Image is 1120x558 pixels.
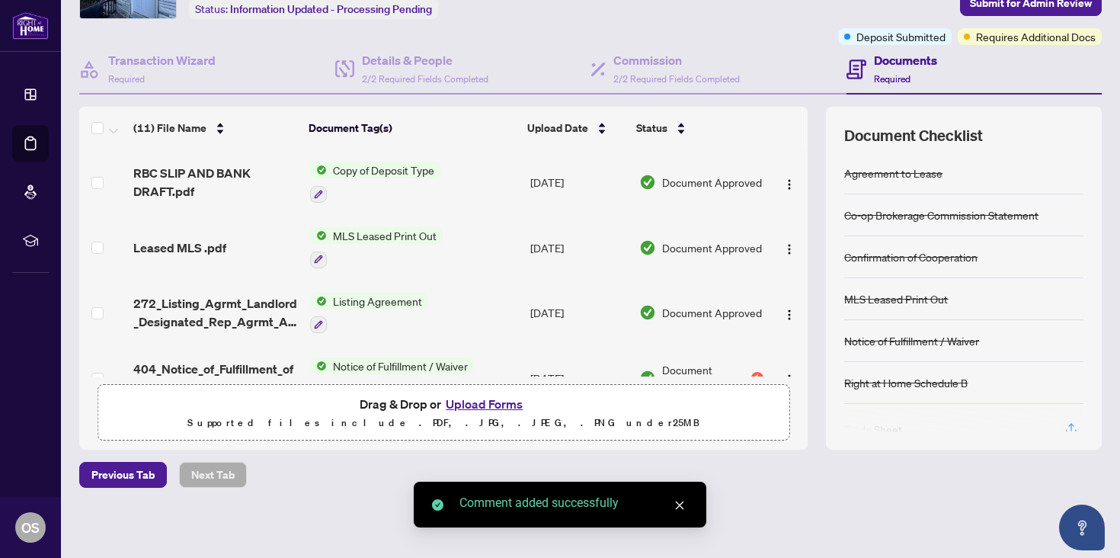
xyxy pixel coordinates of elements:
button: Next Tab [179,462,247,488]
th: (11) File Name [127,107,302,149]
span: Document Approved [662,361,748,395]
img: Document Status [639,174,656,191]
span: RBC SLIP AND BANK DRAFT.pdf [133,164,297,200]
span: check-circle [432,499,443,511]
button: Status IconCopy of Deposit Type [310,162,440,203]
h4: Commission [613,51,740,69]
td: [DATE] [524,345,633,411]
img: Status Icon [310,358,327,374]
span: close [674,500,685,511]
div: Comment added successfully [459,494,688,512]
div: Co-op Brokerage Commission Statement [844,207,1038,223]
img: Status Icon [310,227,327,244]
span: 2/2 Required Fields Completed [613,73,740,85]
span: Required [108,73,145,85]
img: Logo [783,243,795,255]
img: Logo [783,309,795,321]
th: Upload Date [521,107,629,149]
button: Status IconListing Agreement [310,293,428,334]
button: Previous Tab [79,462,167,488]
h4: Details & People [362,51,488,69]
span: Upload Date [527,120,588,136]
div: 1 [751,372,763,384]
span: 2/2 Required Fields Completed [362,73,488,85]
span: Copy of Deposit Type [327,162,440,178]
span: Listing Agreement [327,293,428,309]
img: Status Icon [310,293,327,309]
img: logo [12,11,49,40]
button: Logo [777,170,802,194]
span: Required [874,73,910,85]
div: Confirmation of Cooperation [844,249,978,265]
div: MLS Leased Print Out [844,290,948,307]
span: Document Approved [662,304,762,321]
td: [DATE] [524,281,633,346]
button: Open asap [1059,505,1105,550]
button: Status IconNotice of Fulfillment / Waiver [310,358,474,399]
span: MLS Leased Print Out [327,227,443,244]
span: Document Approved [662,239,762,256]
span: Information Updated - Processing Pending [230,2,432,16]
img: Document Status [639,239,656,256]
span: Status [636,120,667,136]
h4: Documents [874,51,937,69]
div: Right at Home Schedule B [844,374,968,391]
div: Notice of Fulfillment / Waiver [844,332,979,349]
h4: Transaction Wizard [108,51,216,69]
img: Logo [783,178,795,191]
img: Logo [783,374,795,386]
span: Deposit Submitted [856,28,946,45]
th: Document Tag(s) [302,107,522,149]
span: OS [21,517,40,538]
span: Leased MLS .pdf [133,239,226,257]
img: Document Status [639,304,656,321]
td: [DATE] [524,215,633,281]
button: Logo [777,366,802,390]
span: Notice of Fulfillment / Waiver [327,358,474,374]
a: Close [671,497,688,514]
p: Supported files include .PDF, .JPG, .JPEG, .PNG under 25 MB [107,414,779,432]
th: Status [630,107,766,149]
img: Status Icon [310,162,327,178]
span: Document Checklist [844,125,983,146]
span: 404_Notice_of_Fulfillment_of_Condition_s__-_Agreement_to_Lease_-_Residential__Landlord__-__PropT.pdf [133,360,297,396]
td: [DATE] [524,149,633,215]
button: Logo [777,300,802,325]
span: Previous Tab [91,463,155,487]
span: Drag & Drop or [360,394,527,414]
span: Requires Additional Docs [976,28,1096,45]
button: Status IconMLS Leased Print Out [310,227,443,268]
span: Drag & Drop orUpload FormsSupported files include .PDF, .JPG, .JPEG, .PNG under25MB [98,385,789,441]
span: (11) File Name [133,120,206,136]
button: Logo [777,236,802,260]
img: Document Status [639,370,656,386]
span: 272_Listing_Agrmt_Landlord_Designated_Rep_Agrmt_Auth_to_Offer_for_Lease_-_PropTx-[PERSON_NAME] 1.pdf [133,294,297,331]
button: Upload Forms [441,394,527,414]
div: Agreement to Lease [844,165,942,181]
span: Document Approved [662,174,762,191]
